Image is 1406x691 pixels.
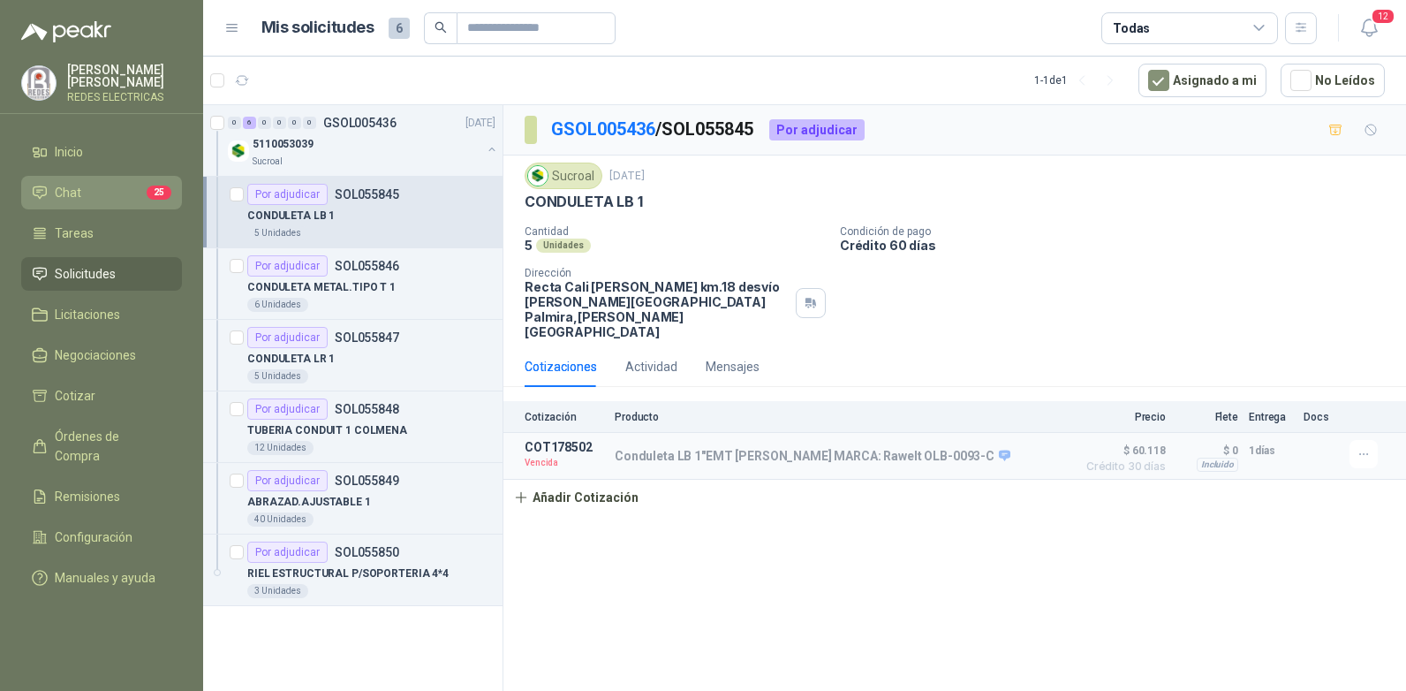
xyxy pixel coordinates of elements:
p: Cantidad [525,225,826,238]
p: [DATE] [465,115,495,132]
a: Manuales y ayuda [21,561,182,595]
a: Inicio [21,135,182,169]
a: Remisiones [21,480,182,513]
div: 40 Unidades [247,513,314,527]
div: 0 [303,117,316,129]
a: Configuración [21,520,182,554]
p: / SOL055845 [551,116,755,143]
div: 1 - 1 de 1 [1034,66,1124,95]
div: 12 Unidades [247,441,314,455]
p: 5 [525,238,533,253]
p: Crédito 60 días [840,238,1399,253]
div: Por adjudicar [247,399,328,420]
span: Chat [55,183,81,202]
p: GSOL005436 [323,117,397,129]
span: Órdenes de Compra [55,427,165,466]
a: Chat25 [21,176,182,209]
img: Company Logo [228,140,249,162]
a: Órdenes de Compra [21,420,182,473]
p: REDES ELECTRICAS [67,92,182,103]
a: Negociaciones [21,338,182,372]
p: Conduleta LB 1"EMT [PERSON_NAME] MARCA: Rawelt OLB-0093-C [615,449,1010,465]
span: Configuración [55,528,132,547]
p: Condición de pago [840,225,1399,238]
div: Incluido [1197,458,1238,472]
h1: Mis solicitudes [261,15,374,41]
a: Por adjudicarSOL055850RIEL ESTRUCTURAL P/SOPORTERIA 4*43 Unidades [203,535,503,606]
div: 0 [288,117,301,129]
span: 12 [1371,8,1395,25]
div: Cotizaciones [525,357,597,376]
span: Negociaciones [55,345,136,365]
p: CONDULETA LR 1 [247,351,335,368]
span: Cotizar [55,386,95,406]
p: Producto [615,411,1067,423]
p: Recta Cali [PERSON_NAME] km.18 desvío [PERSON_NAME][GEOGRAPHIC_DATA] Palmira , [PERSON_NAME][GEOG... [525,279,789,339]
button: No Leídos [1281,64,1385,97]
span: Solicitudes [55,264,116,284]
p: SOL055848 [335,403,399,415]
p: Entrega [1249,411,1293,423]
p: Flete [1176,411,1238,423]
div: Por adjudicar [247,255,328,277]
span: Inicio [55,142,83,162]
div: Por adjudicar [769,119,865,140]
p: SOL055849 [335,475,399,487]
p: $ 0 [1176,440,1238,461]
p: ABRAZAD.AJUSTABLE 1 [247,494,371,511]
div: Unidades [536,239,591,253]
a: Por adjudicarSOL055848TUBERIA CONDUIT 1 COLMENA12 Unidades [203,391,503,463]
div: Por adjudicar [247,470,328,491]
p: [DATE] [609,168,645,185]
p: Vencida [525,454,604,472]
div: Por adjudicar [247,542,328,563]
div: Actividad [625,357,677,376]
span: search [435,21,447,34]
p: COT178502 [525,440,604,454]
span: Remisiones [55,487,120,506]
p: Dirección [525,267,789,279]
p: CONDULETA LB 1 [247,208,335,224]
div: 0 [228,117,241,129]
a: Por adjudicarSOL055845CONDULETA LB 15 Unidades [203,177,503,248]
div: Sucroal [525,163,602,189]
p: TUBERIA CONDUIT 1 COLMENA [247,422,407,439]
a: Por adjudicarSOL055846CONDULETA METAL.TIPO T 16 Unidades [203,248,503,320]
p: 5110053039 [253,136,314,153]
div: Todas [1113,19,1150,38]
a: Por adjudicarSOL055849ABRAZAD.AJUSTABLE 140 Unidades [203,463,503,535]
p: SOL055850 [335,546,399,558]
div: 6 [243,117,256,129]
p: Docs [1304,411,1339,423]
p: Precio [1077,411,1166,423]
button: 12 [1353,12,1385,44]
img: Company Logo [528,166,548,186]
a: Licitaciones [21,298,182,331]
p: SOL055847 [335,331,399,344]
p: [PERSON_NAME] [PERSON_NAME] [67,64,182,88]
p: CONDULETA METAL.TIPO T 1 [247,279,396,296]
div: 3 Unidades [247,584,308,598]
div: Por adjudicar [247,184,328,205]
img: Company Logo [22,66,56,100]
p: Cotización [525,411,604,423]
span: Manuales y ayuda [55,568,155,588]
span: Licitaciones [55,305,120,324]
p: 1 días [1249,440,1293,461]
button: Añadir Cotización [503,480,648,515]
button: Asignado a mi [1138,64,1266,97]
div: 6 Unidades [247,298,308,312]
p: Sucroal [253,155,283,169]
a: 0 6 0 0 0 0 GSOL005436[DATE] Company Logo5110053039Sucroal [228,112,499,169]
img: Logo peakr [21,21,111,42]
span: $ 60.118 [1077,440,1166,461]
div: 0 [273,117,286,129]
div: 0 [258,117,271,129]
a: GSOL005436 [551,118,655,140]
a: Tareas [21,216,182,250]
span: Crédito 30 días [1077,461,1166,472]
a: Solicitudes [21,257,182,291]
span: 6 [389,18,410,39]
span: Tareas [55,224,94,243]
div: 5 Unidades [247,226,308,240]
